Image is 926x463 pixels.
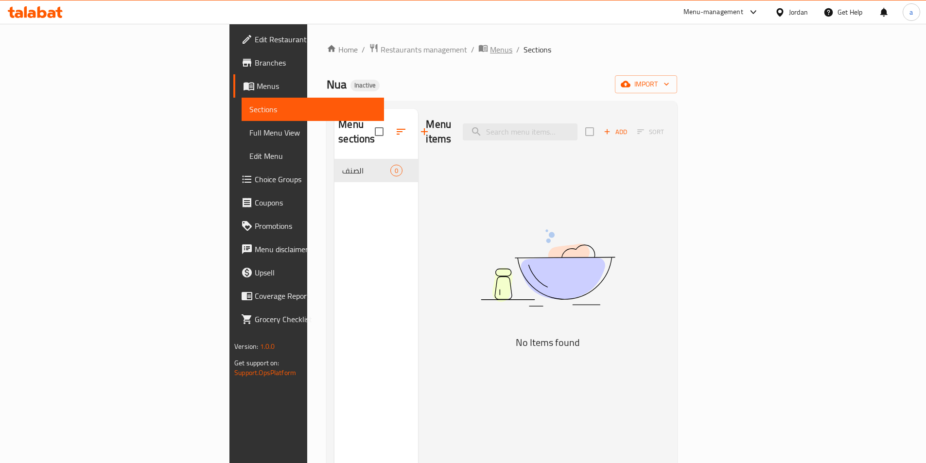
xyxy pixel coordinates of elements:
[255,34,376,45] span: Edit Restaurant
[249,103,376,115] span: Sections
[426,117,451,146] h2: Menu items
[255,313,376,325] span: Grocery Checklist
[233,51,384,74] a: Branches
[249,150,376,162] span: Edit Menu
[909,7,913,17] span: a
[426,204,669,332] img: dish.svg
[516,44,520,55] li: /
[471,44,474,55] li: /
[233,168,384,191] a: Choice Groups
[249,127,376,138] span: Full Menu View
[233,74,384,98] a: Menus
[255,57,376,69] span: Branches
[233,191,384,214] a: Coupons
[426,335,669,350] h5: No Items found
[255,243,376,255] span: Menu disclaimer
[242,98,384,121] a: Sections
[233,28,384,51] a: Edit Restaurant
[789,7,808,17] div: Jordan
[600,124,631,139] button: Add
[255,290,376,302] span: Coverage Report
[255,173,376,185] span: Choice Groups
[234,366,296,379] a: Support.OpsPlatform
[342,165,390,176] span: الصنف
[255,220,376,232] span: Promotions
[369,43,467,56] a: Restaurants management
[390,165,402,176] div: items
[257,80,376,92] span: Menus
[234,357,279,369] span: Get support on:
[334,159,418,182] div: الصنف0
[623,78,669,90] span: import
[369,121,389,142] span: Select all sections
[391,166,402,175] span: 0
[478,43,512,56] a: Menus
[260,340,275,353] span: 1.0.0
[233,284,384,308] a: Coverage Report
[389,120,413,143] span: Sort sections
[255,197,376,208] span: Coupons
[233,261,384,284] a: Upsell
[683,6,743,18] div: Menu-management
[233,308,384,331] a: Grocery Checklist
[600,124,631,139] span: Add item
[234,340,258,353] span: Version:
[255,267,376,278] span: Upsell
[615,75,677,93] button: import
[413,120,436,143] button: Add section
[631,124,670,139] span: Select section first
[381,44,467,55] span: Restaurants management
[242,144,384,168] a: Edit Menu
[242,121,384,144] a: Full Menu View
[233,214,384,238] a: Promotions
[334,155,418,186] nav: Menu sections
[327,43,677,56] nav: breadcrumb
[233,238,384,261] a: Menu disclaimer
[490,44,512,55] span: Menus
[524,44,551,55] span: Sections
[463,123,577,140] input: search
[602,126,629,137] span: Add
